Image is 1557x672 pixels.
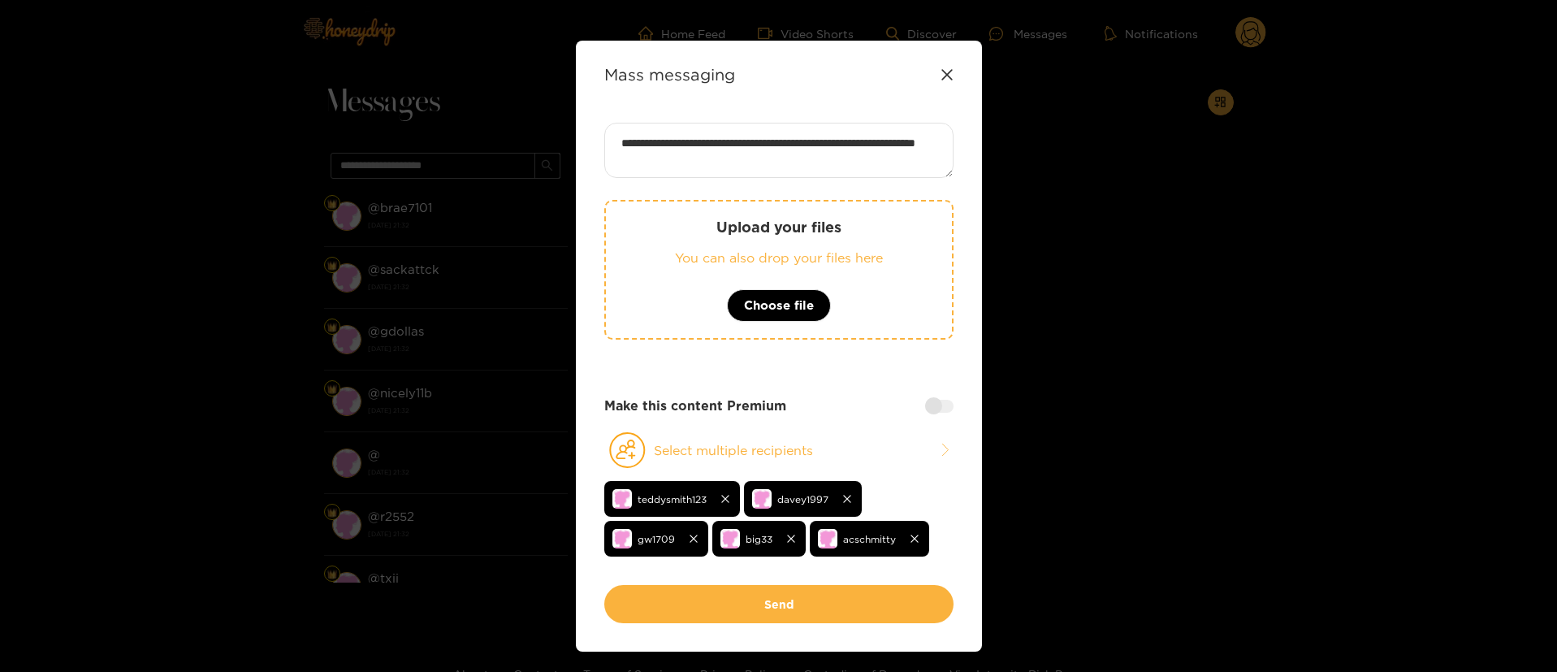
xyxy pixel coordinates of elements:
button: Choose file [727,289,831,322]
img: no-avatar.png [818,529,837,548]
button: Send [604,585,954,623]
span: acschmitty [843,530,896,548]
img: no-avatar.png [612,529,632,548]
span: big33 [746,530,772,548]
img: no-avatar.png [720,529,740,548]
span: teddysmith123 [638,490,707,509]
strong: Make this content Premium [604,397,786,415]
p: You can also drop your files here [638,249,919,267]
span: davey1997 [777,490,828,509]
p: Upload your files [638,218,919,236]
img: no-avatar.png [612,489,632,509]
strong: Mass messaging [604,65,735,84]
span: gw1709 [638,530,675,548]
span: Choose file [744,296,814,315]
img: no-avatar.png [752,489,772,509]
button: Select multiple recipients [604,431,954,469]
